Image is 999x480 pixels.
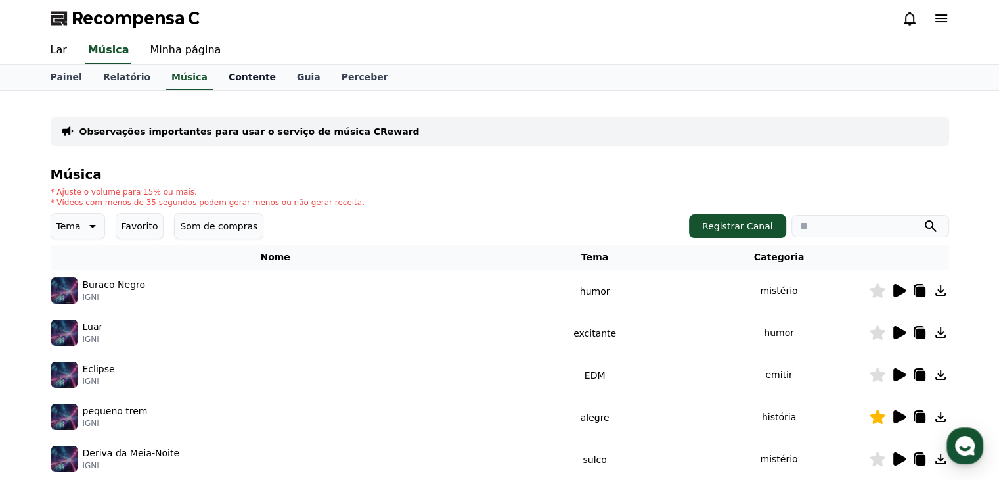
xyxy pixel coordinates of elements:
[150,43,221,56] font: Minha página
[573,328,616,339] font: excitante
[762,412,796,422] font: história
[79,125,420,138] a: Observações importantes para usar o serviço de música CReward
[51,198,365,207] font: * Vídeos com menos de 35 segundos podem gerar menos ou não gerar receita.
[83,335,99,344] font: IGNI
[56,221,81,231] font: Tema
[93,65,161,90] a: Relatório
[218,65,286,90] a: Contente
[40,37,78,64] a: Lar
[51,404,78,430] img: música
[765,370,792,380] font: emitir
[51,277,78,304] img: música
[72,9,200,28] font: Recompensa C
[581,412,610,423] font: alegre
[51,72,82,82] font: Painel
[169,371,252,404] a: Settings
[116,213,164,239] button: Favorito
[122,221,158,231] font: Favorito
[33,391,56,401] span: Home
[83,377,99,386] font: IGNI
[760,454,797,464] font: mistério
[174,213,263,239] button: Som de compras
[51,446,78,472] img: música
[109,391,148,402] span: Messages
[51,213,105,239] button: Tema
[40,65,93,90] a: Painel
[171,72,208,82] font: Música
[764,327,794,338] font: humor
[342,72,388,82] font: Perceber
[689,214,786,238] button: Registrar Canal
[88,43,129,56] font: Música
[166,65,213,90] a: Música
[4,371,87,404] a: Home
[139,37,231,64] a: Minha página
[702,221,773,231] font: Registrar Canal
[83,322,103,332] font: Luar
[79,126,420,137] font: Observações importantes para usar o serviço de música CReward
[83,448,180,458] font: Deriva da Meia-Noite
[51,320,78,346] img: música
[51,43,67,56] font: Lar
[87,371,169,404] a: Messages
[260,252,290,262] font: Nome
[760,285,797,296] font: mistério
[83,419,99,428] font: IGNI
[297,72,321,82] font: Guia
[585,370,606,381] font: EDM
[229,72,276,82] font: Contente
[83,461,99,470] font: IGNI
[331,65,399,90] a: Perceber
[580,286,610,297] font: humor
[51,166,102,182] font: Música
[103,72,150,82] font: Relatório
[83,293,99,302] font: IGNI
[83,364,115,374] font: Eclipse
[83,406,148,416] font: pequeno trem
[180,221,257,231] font: Som de compras
[51,187,197,197] font: * Ajuste o volume para 15% ou mais.
[83,279,146,290] font: Buraco Negro
[51,8,200,29] a: Recompensa C
[286,65,331,90] a: Guia
[754,252,805,262] font: Categoria
[85,37,132,64] a: Música
[51,362,78,388] img: música
[581,252,608,262] font: Tema
[194,391,227,401] span: Settings
[583,454,606,465] font: sulco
